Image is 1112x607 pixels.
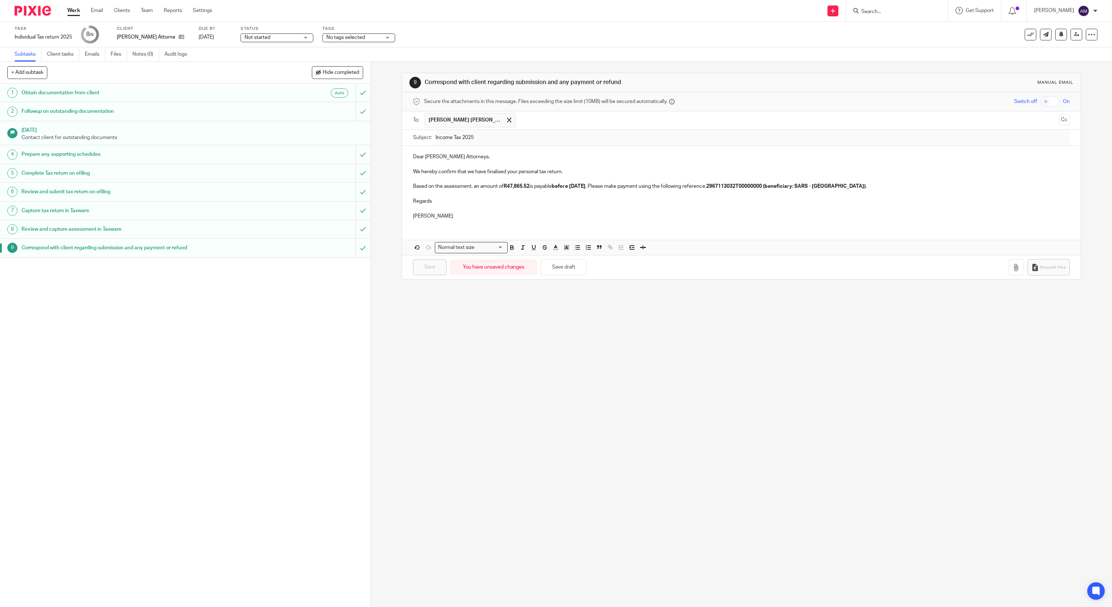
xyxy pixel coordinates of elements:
p: Contact client for outstanding documents [21,134,363,141]
button: Cc [1059,115,1070,126]
button: Save draft [541,259,587,275]
div: 7 [7,206,17,216]
label: Client [117,26,190,32]
div: 9 [409,77,421,88]
div: 5 [7,168,17,178]
span: Normal text size [437,244,476,251]
p: Dear [PERSON_NAME] Attorneys, [413,153,1070,160]
div: 6 [7,187,17,197]
span: Secure the attachments in this message. Files exceeding the size limit (10MB) will be secured aut... [424,98,667,105]
label: Task [15,26,72,32]
span: Hide completed [323,70,359,76]
strong: before [DATE] [552,184,585,189]
a: Files [111,47,127,62]
div: 4 [7,150,17,160]
div: 8 [86,30,94,39]
label: To: [413,116,421,124]
div: 9 [7,243,17,253]
label: Due by [199,26,231,32]
p: [PERSON_NAME] [1034,7,1074,14]
h1: Obtain documentation from client [21,87,239,98]
label: Status [241,26,313,32]
a: Subtasks [15,47,41,62]
h1: Review and capture assessment in Taxware [21,224,239,235]
div: Individual Tax return 2025 [15,33,72,41]
a: Client tasks [47,47,79,62]
span: Get Support [966,8,994,13]
span: Request files [1040,265,1066,270]
p: [PERSON_NAME] Attorneys [117,33,175,41]
button: Hide completed [312,66,363,79]
input: Search [861,9,926,15]
span: [PERSON_NAME] [PERSON_NAME] [429,116,501,124]
input: Search for option [477,244,503,251]
img: svg%3E [1078,5,1089,17]
span: Switch off [1014,98,1037,105]
strong: R47,865.52 [504,184,529,189]
a: Settings [193,7,212,14]
label: Subject: [413,134,432,141]
span: On [1063,98,1070,105]
span: No tags selected [326,35,365,40]
div: 1 [7,88,17,98]
h1: Correspond with client regarding submission and any payment or refund [21,242,239,253]
strong: 2967113032T00000000 (beneficiary: SARS - [GEOGRAPHIC_DATA]) [706,184,866,189]
div: Search for option [435,242,508,253]
span: [DATE] [199,35,214,40]
a: Work [67,7,80,14]
h1: Followup on outstanding documentation [21,106,239,117]
h1: Complete Tax return on efiling [21,168,239,179]
a: Emails [85,47,105,62]
button: Request files [1028,259,1070,275]
img: Pixie [15,6,51,16]
div: You have unsaved changes [450,259,537,275]
div: 2 [7,107,17,117]
div: Auto [331,88,348,98]
h1: [DATE] [21,125,363,134]
p: [PERSON_NAME] [413,213,1070,220]
a: Reports [164,7,182,14]
h1: Review and submit tax return on efiling [21,186,239,197]
a: Notes (0) [132,47,159,62]
a: Clients [114,7,130,14]
div: Manual email [1037,80,1073,86]
small: /9 [90,33,94,37]
a: Audit logs [164,47,192,62]
p: Based on the assessment, an amount of is payable . Please make payment using the following refere... [413,183,1070,190]
h1: Prepare any supporting schedules [21,149,239,160]
h1: Correspond with client regarding submission and any payment or refund [425,79,757,86]
button: + Add subtask [7,66,47,79]
p: We hereby confirm that we have finalised your personal tax return. [413,168,1070,175]
a: Email [91,7,103,14]
p: Regards [413,198,1070,205]
span: Not started [245,35,270,40]
h1: Capture tax return in Taxware [21,205,239,216]
input: Sent [413,259,446,275]
a: Team [141,7,153,14]
div: 8 [7,224,17,234]
label: Tags [322,26,395,32]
